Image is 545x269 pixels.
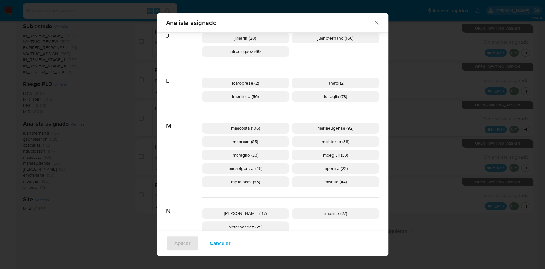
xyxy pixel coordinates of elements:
div: jimarin (20) [202,33,289,43]
span: nicfernandez (29) [228,224,262,230]
span: M [166,112,202,130]
div: mcragno (23) [202,150,289,160]
div: mcisterna (38) [292,136,379,147]
span: mdegiuli (33) [323,152,348,158]
span: lmorinigo (56) [232,93,259,100]
span: mpernia (22) [323,165,348,172]
span: mpliatskas (33) [231,179,260,185]
button: Cerrar [374,19,379,25]
span: maacosta (106) [231,125,260,131]
div: [PERSON_NAME] (117) [202,208,289,219]
div: lsneglia (78) [292,91,379,102]
span: mwhite (44) [324,179,347,185]
span: mariaeugensa (92) [317,125,353,131]
span: llanatti (2) [326,80,344,86]
span: juanbfernand (166) [317,35,353,41]
div: lcaroprese (2) [202,78,289,88]
div: mdegiuli (33) [292,150,379,160]
span: jimarin (20) [235,35,256,41]
div: lmorinigo (56) [202,91,289,102]
span: [PERSON_NAME] (117) [224,210,267,217]
span: micaelgonzal (45) [229,165,262,172]
div: mbarcan (85) [202,136,289,147]
div: llanatti (2) [292,78,379,88]
span: Cancelar [210,236,231,250]
span: julrodriguez (69) [230,48,261,55]
span: mcisterna (38) [322,138,349,145]
button: Cancelar [201,236,239,251]
div: julrodriguez (69) [202,46,289,57]
div: mwhite (44) [292,176,379,187]
span: L [166,67,202,85]
span: nhuarte (27) [324,210,347,217]
div: mpliatskas (33) [202,176,289,187]
span: mcragno (23) [233,152,258,158]
div: nicfernandez (29) [202,221,289,232]
div: mpernia (22) [292,163,379,174]
div: maacosta (106) [202,123,289,134]
span: lsneglia (78) [324,93,347,100]
div: nhuarte (27) [292,208,379,219]
span: N [166,198,202,215]
div: micaelgonzal (45) [202,163,289,174]
span: Analista asignado [166,19,374,26]
span: lcaroprese (2) [232,80,259,86]
div: mariaeugensa (92) [292,123,379,134]
span: mbarcan (85) [233,138,258,145]
div: juanbfernand (166) [292,33,379,43]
